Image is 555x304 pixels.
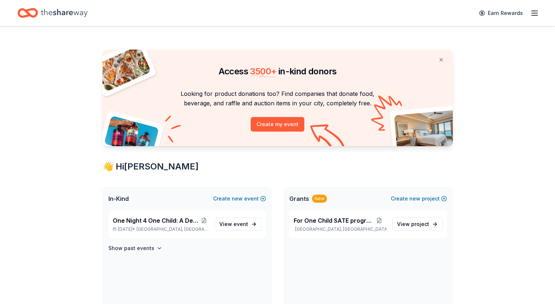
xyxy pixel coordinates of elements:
span: 3500 + [250,66,276,77]
span: event [234,221,248,227]
a: Earn Rewards [475,7,527,20]
button: Create my event [251,117,304,132]
p: Looking for product donations too? Find companies that donate food, beverage, and raffle and auct... [111,89,444,108]
h4: Show past events [108,244,154,253]
button: Createnewevent [213,194,266,203]
a: View project [392,218,443,231]
span: [GEOGRAPHIC_DATA], [GEOGRAPHIC_DATA] [136,226,208,232]
img: Pizza [94,45,151,92]
span: Grants [289,194,309,203]
a: View event [215,218,262,231]
button: Show past events [108,244,162,253]
button: Createnewproject [391,194,447,203]
p: [DATE] • [113,226,209,232]
img: Curvy arrow [310,124,347,152]
span: View [397,220,429,229]
span: View [219,220,248,229]
span: In-Kind [108,194,129,203]
span: new [409,194,420,203]
p: [GEOGRAPHIC_DATA], [GEOGRAPHIC_DATA] [294,226,386,232]
span: One Night 4 One Child: A Decade of Difference [113,216,199,225]
span: new [232,194,243,203]
a: Home [18,4,88,22]
div: New [312,195,327,203]
span: Access in-kind donors [219,66,337,77]
span: project [411,221,429,227]
span: For One Child SATE program [294,216,372,225]
div: 👋 Hi [PERSON_NAME] [103,161,453,172]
